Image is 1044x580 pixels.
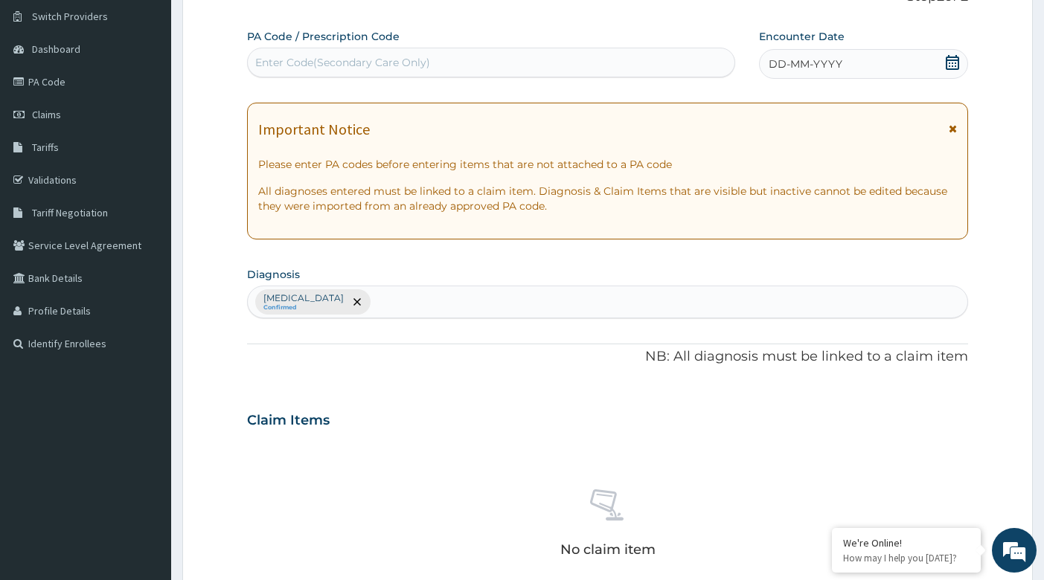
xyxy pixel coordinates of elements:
span: Tariffs [32,141,59,154]
span: DD-MM-YYYY [769,57,842,71]
textarea: Type your message and hit 'Enter' [7,406,284,458]
p: Please enter PA codes before entering items that are not attached to a PA code [258,157,958,172]
p: All diagnoses entered must be linked to a claim item. Diagnosis & Claim Items that are visible bu... [258,184,958,213]
span: Tariff Negotiation [32,206,108,219]
img: d_794563401_company_1708531726252_794563401 [28,74,60,112]
span: Claims [32,108,61,121]
span: Switch Providers [32,10,108,23]
p: How may I help you today? [843,552,970,564]
p: NB: All diagnosis must be linked to a claim item [247,347,969,367]
p: No claim item [560,542,656,557]
label: Encounter Date [759,29,845,44]
div: Chat with us now [77,83,250,103]
h1: Important Notice [258,121,370,138]
label: PA Code / Prescription Code [247,29,400,44]
div: Enter Code(Secondary Care Only) [255,55,430,70]
label: Diagnosis [247,267,300,282]
div: Minimize live chat window [244,7,280,43]
span: Dashboard [32,42,80,56]
div: We're Online! [843,536,970,550]
h3: Claim Items [247,413,330,429]
span: We're online! [86,187,205,338]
